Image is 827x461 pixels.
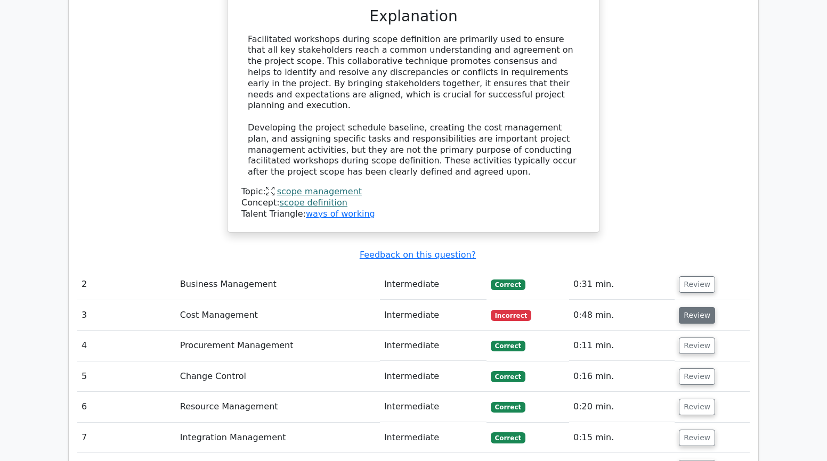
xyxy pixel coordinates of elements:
td: 6 [77,392,176,422]
a: Feedback on this question? [360,250,476,260]
td: 7 [77,423,176,453]
td: Intermediate [380,361,487,392]
td: 0:31 min. [569,269,675,300]
td: 0:11 min. [569,331,675,361]
td: 0:48 min. [569,300,675,331]
span: Correct [491,402,525,413]
div: Concept: [241,197,586,209]
td: 3 [77,300,176,331]
h3: Explanation [248,7,579,26]
span: Correct [491,432,525,443]
a: ways of working [306,209,375,219]
td: Integration Management [176,423,380,453]
button: Review [679,368,715,385]
td: 4 [77,331,176,361]
td: Cost Management [176,300,380,331]
td: Procurement Management [176,331,380,361]
div: Facilitated workshops during scope definition are primarily used to ensure that all key stakehold... [248,34,579,178]
button: Review [679,430,715,446]
a: scope definition [280,197,347,208]
span: Incorrect [491,310,532,320]
td: Intermediate [380,300,487,331]
td: 5 [77,361,176,392]
td: Intermediate [380,331,487,361]
a: scope management [277,186,362,196]
td: Change Control [176,361,380,392]
td: 2 [77,269,176,300]
td: Business Management [176,269,380,300]
td: Resource Management [176,392,380,422]
td: Intermediate [380,269,487,300]
button: Review [679,337,715,354]
td: Intermediate [380,392,487,422]
td: 0:20 min. [569,392,675,422]
button: Review [679,307,715,324]
span: Correct [491,371,525,382]
button: Review [679,399,715,415]
span: Correct [491,279,525,290]
td: 0:16 min. [569,361,675,392]
div: Topic: [241,186,586,197]
span: Correct [491,341,525,351]
button: Review [679,276,715,293]
td: Intermediate [380,423,487,453]
div: Talent Triangle: [241,186,586,219]
td: 0:15 min. [569,423,675,453]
